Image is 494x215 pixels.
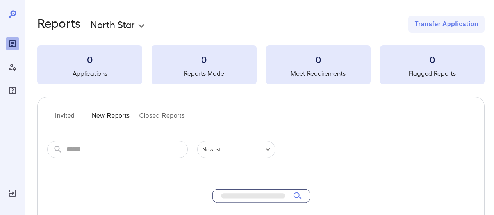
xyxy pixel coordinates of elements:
div: Newest [197,141,275,158]
h3: 0 [380,53,485,66]
h3: 0 [152,53,256,66]
button: Transfer Application [408,16,485,33]
p: North Star [91,18,135,30]
button: New Reports [92,110,130,128]
div: Manage Users [6,61,19,73]
h5: Flagged Reports [380,69,485,78]
button: Closed Reports [139,110,185,128]
h3: 0 [266,53,371,66]
h3: 0 [37,53,142,66]
h2: Reports [37,16,81,33]
div: FAQ [6,84,19,97]
h5: Meet Requirements [266,69,371,78]
div: Log Out [6,187,19,199]
div: Reports [6,37,19,50]
summary: 0Applications0Reports Made0Meet Requirements0Flagged Reports [37,45,485,84]
button: Invited [47,110,82,128]
h5: Reports Made [152,69,256,78]
h5: Applications [37,69,142,78]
